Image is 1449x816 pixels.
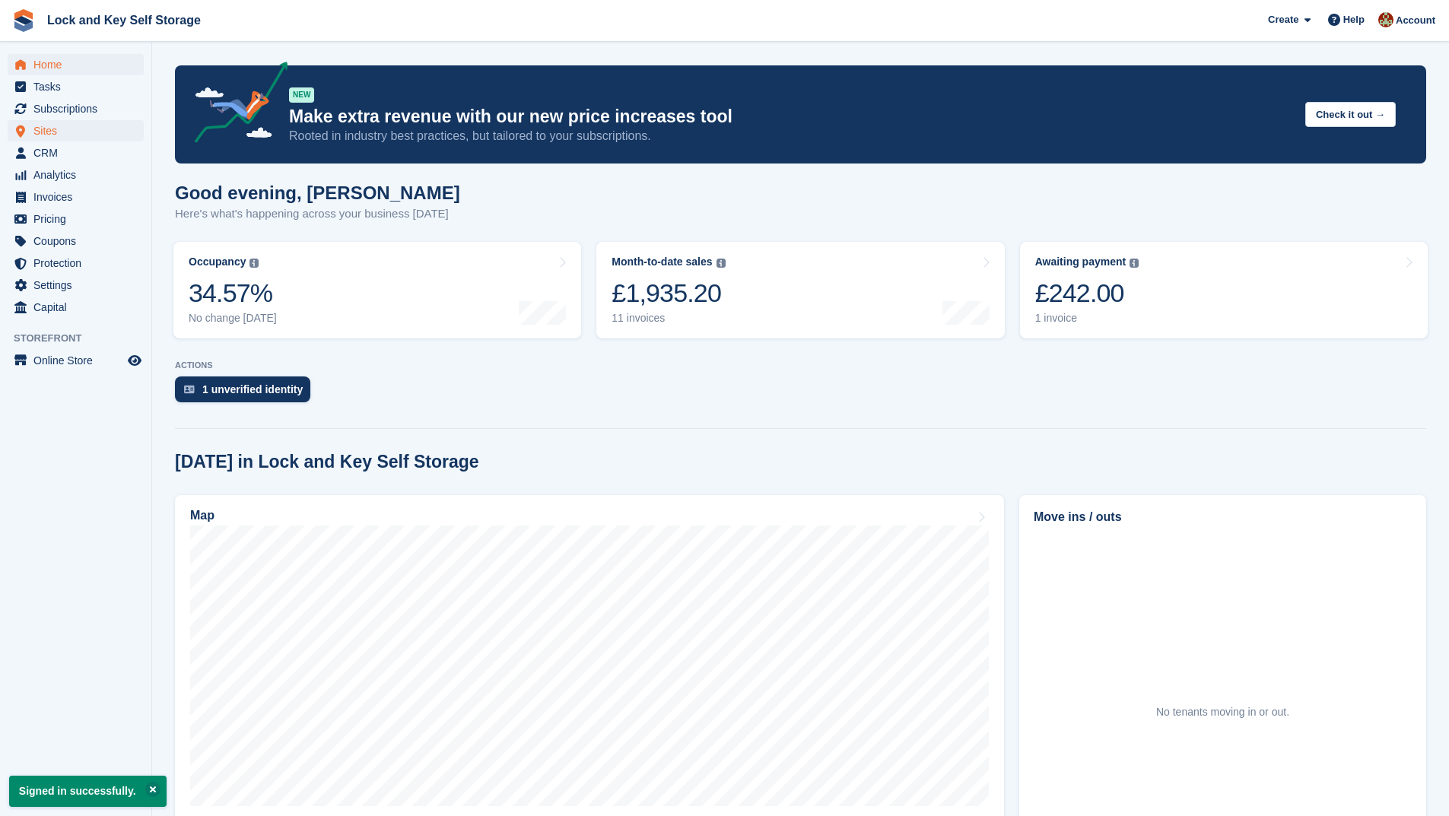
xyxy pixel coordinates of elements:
[175,452,479,472] h2: [DATE] in Lock and Key Self Storage
[1305,102,1396,127] button: Check it out →
[182,62,288,148] img: price-adjustments-announcement-icon-8257ccfd72463d97f412b2fc003d46551f7dbcb40ab6d574587a9cd5c0d94...
[33,208,125,230] span: Pricing
[8,252,144,274] a: menu
[289,106,1293,128] p: Make extra revenue with our new price increases tool
[8,54,144,75] a: menu
[612,278,725,309] div: £1,935.20
[1034,508,1412,526] h2: Move ins / outs
[1020,242,1428,338] a: Awaiting payment £242.00 1 invoice
[189,312,277,325] div: No change [DATE]
[33,275,125,296] span: Settings
[33,120,125,141] span: Sites
[33,297,125,318] span: Capital
[612,312,725,325] div: 11 invoices
[8,186,144,208] a: menu
[1396,13,1435,28] span: Account
[1378,12,1393,27] img: Doug Fisher
[596,242,1004,338] a: Month-to-date sales £1,935.20 11 invoices
[33,142,125,164] span: CRM
[190,509,214,522] h2: Map
[202,383,303,395] div: 1 unverified identity
[1035,278,1139,309] div: £242.00
[8,164,144,186] a: menu
[8,230,144,252] a: menu
[1035,312,1139,325] div: 1 invoice
[175,183,460,203] h1: Good evening, [PERSON_NAME]
[33,54,125,75] span: Home
[1268,12,1298,27] span: Create
[189,256,246,268] div: Occupancy
[8,208,144,230] a: menu
[41,8,207,33] a: Lock and Key Self Storage
[8,275,144,296] a: menu
[249,259,259,268] img: icon-info-grey-7440780725fd019a000dd9b08b2336e03edf1995a4989e88bcd33f0948082b44.svg
[8,120,144,141] a: menu
[33,164,125,186] span: Analytics
[33,186,125,208] span: Invoices
[8,142,144,164] a: menu
[175,205,460,223] p: Here's what's happening across your business [DATE]
[1130,259,1139,268] img: icon-info-grey-7440780725fd019a000dd9b08b2336e03edf1995a4989e88bcd33f0948082b44.svg
[1035,256,1126,268] div: Awaiting payment
[612,256,712,268] div: Month-to-date sales
[126,351,144,370] a: Preview store
[8,350,144,371] a: menu
[175,360,1426,370] p: ACTIONS
[289,87,314,103] div: NEW
[8,98,144,119] a: menu
[33,230,125,252] span: Coupons
[289,128,1293,144] p: Rooted in industry best practices, but tailored to your subscriptions.
[717,259,726,268] img: icon-info-grey-7440780725fd019a000dd9b08b2336e03edf1995a4989e88bcd33f0948082b44.svg
[175,376,318,410] a: 1 unverified identity
[33,76,125,97] span: Tasks
[14,331,151,346] span: Storefront
[1156,704,1289,720] div: No tenants moving in or out.
[8,76,144,97] a: menu
[9,776,167,807] p: Signed in successfully.
[1343,12,1365,27] span: Help
[173,242,581,338] a: Occupancy 34.57% No change [DATE]
[189,278,277,309] div: 34.57%
[12,9,35,32] img: stora-icon-8386f47178a22dfd0bd8f6a31ec36ba5ce8667c1dd55bd0f319d3a0aa187defe.svg
[33,350,125,371] span: Online Store
[33,252,125,274] span: Protection
[33,98,125,119] span: Subscriptions
[8,297,144,318] a: menu
[184,385,195,394] img: verify_identity-adf6edd0f0f0b5bbfe63781bf79b02c33cf7c696d77639b501bdc392416b5a36.svg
